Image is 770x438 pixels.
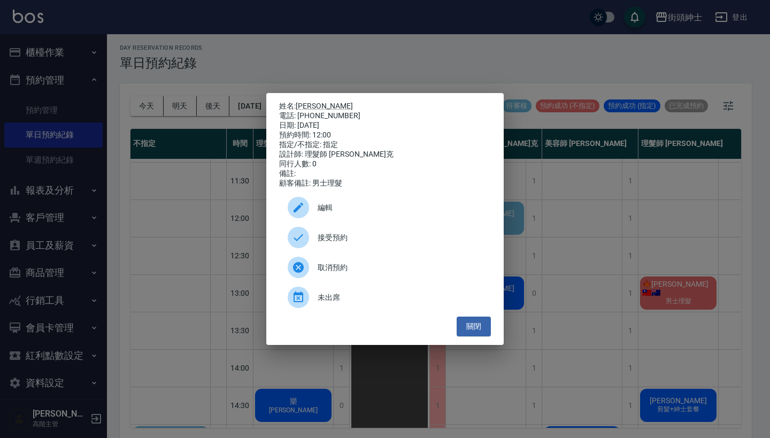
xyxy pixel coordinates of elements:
[279,252,491,282] div: 取消預約
[279,282,491,312] div: 未出席
[318,232,482,243] span: 接受預約
[279,179,491,188] div: 顧客備註: 男士理髮
[279,130,491,140] div: 預約時間: 12:00
[279,159,491,169] div: 同行人數: 0
[279,140,491,150] div: 指定/不指定: 指定
[279,222,491,252] div: 接受預約
[318,202,482,213] span: 編輯
[279,193,491,222] div: 編輯
[279,169,491,179] div: 備註:
[279,150,491,159] div: 設計師: 理髮師 [PERSON_NAME]克
[296,102,353,110] a: [PERSON_NAME]
[279,102,491,111] p: 姓名:
[318,292,482,303] span: 未出席
[279,111,491,121] div: 電話: [PHONE_NUMBER]
[318,262,482,273] span: 取消預約
[279,121,491,130] div: 日期: [DATE]
[457,317,491,336] button: 關閉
